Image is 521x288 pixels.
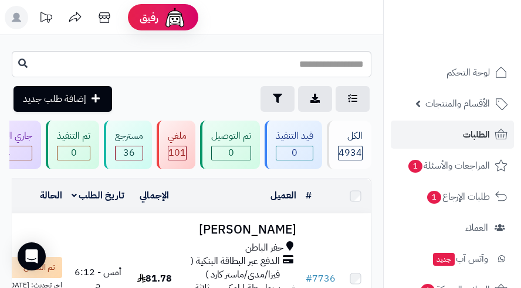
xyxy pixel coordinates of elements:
[212,146,251,160] span: 0
[276,146,313,160] span: 0
[270,188,296,203] a: العميل
[441,26,510,50] img: logo-2.png
[245,241,283,255] span: حفر الباطن
[306,272,312,286] span: #
[391,121,514,149] a: الطلبات
[57,129,90,143] div: تم التنفيذ
[43,121,102,169] a: تم التنفيذ 0
[18,242,46,270] div: Open Intercom Messenger
[184,223,296,236] h3: [PERSON_NAME]
[211,129,251,143] div: تم التوصيل
[40,188,62,203] a: الحالة
[426,188,490,205] span: طلبات الإرجاع
[154,121,198,169] a: ملغي 101
[184,255,280,282] span: الدفع عبر البطاقة البنكية ( فيزا/مدى/ماستر كارد )
[276,129,313,143] div: قيد التنفيذ
[391,183,514,211] a: طلبات الإرجاع1
[140,11,158,25] span: رفيق
[102,121,154,169] a: مسترجع 36
[306,272,336,286] a: #7736
[391,152,514,180] a: المراجعات والأسئلة1
[465,220,488,236] span: العملاء
[425,95,490,112] span: الأقسام والمنتجات
[163,6,187,29] img: ai-face.png
[463,126,490,143] span: الطلبات
[339,146,362,160] span: 4934
[31,6,60,32] a: تحديثات المنصة
[408,160,423,173] span: 1
[407,157,490,174] span: المراجعات والأسئلة
[168,146,186,160] span: 101
[338,129,363,143] div: الكل
[23,92,86,106] span: إضافة طلب جديد
[198,121,262,169] a: تم التوصيل 0
[137,272,172,286] span: 81.78
[391,59,514,87] a: لوحة التحكم
[433,253,455,266] span: جديد
[306,188,312,203] a: #
[391,214,514,242] a: العملاء
[324,121,374,169] a: الكل4934
[13,86,112,112] a: إضافة طلب جديد
[262,121,324,169] a: قيد التنفيذ 0
[432,251,488,267] span: وآتس آب
[427,191,442,204] span: 1
[391,245,514,273] a: وآتس آبجديد
[72,188,125,203] a: تاريخ الطلب
[57,146,90,160] span: 0
[140,188,169,203] a: الإجمالي
[168,129,187,143] div: ملغي
[115,129,143,143] div: مسترجع
[116,146,143,160] span: 36
[446,64,490,81] span: لوحة التحكم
